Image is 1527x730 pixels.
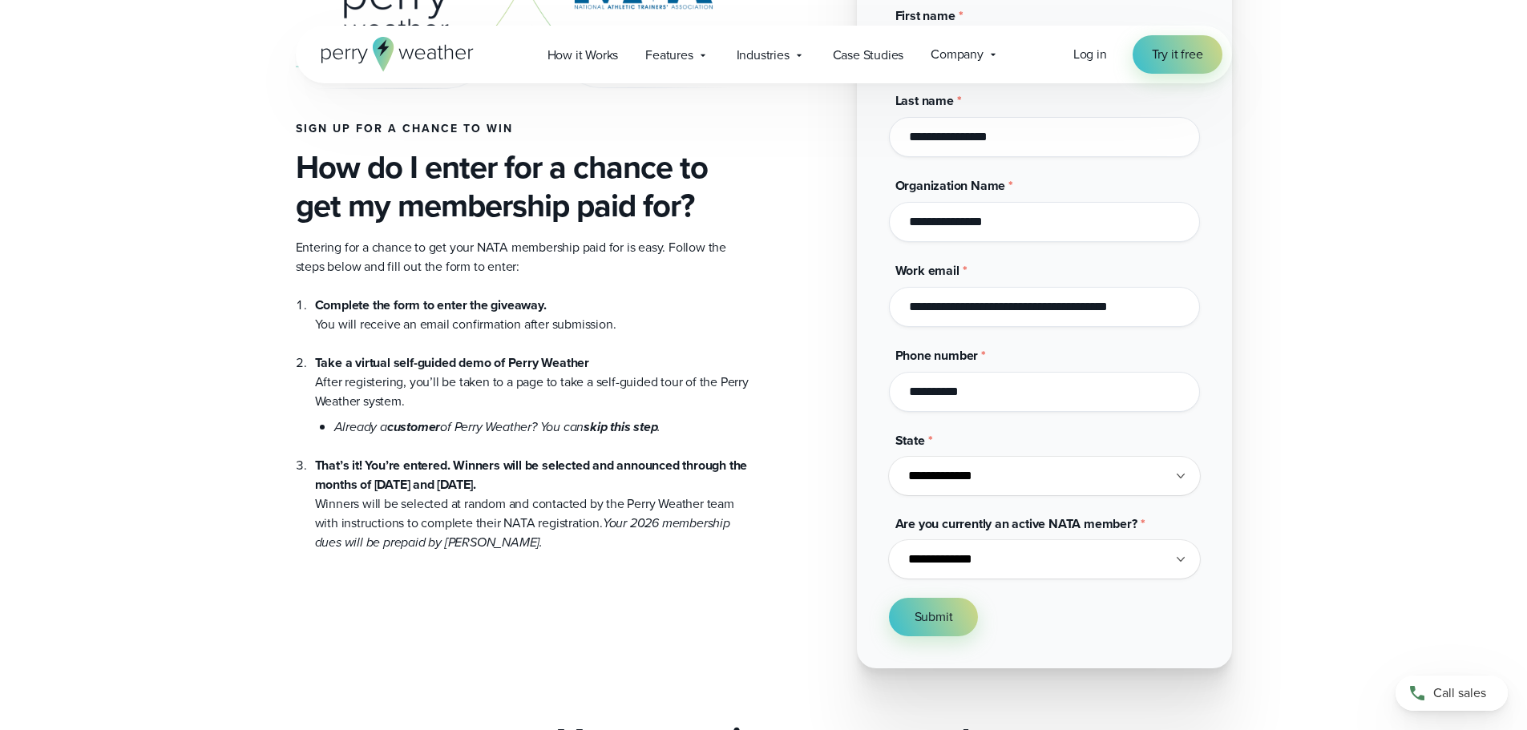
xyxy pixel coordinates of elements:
strong: customer [387,417,440,436]
h4: Sign up for a chance to win [296,123,751,135]
span: Industries [737,46,790,65]
span: State [895,431,925,450]
a: How it Works [534,38,632,71]
span: Are you currently an active NATA member? [895,514,1137,533]
span: Log in [1073,45,1107,63]
a: Case Studies [819,38,918,71]
span: Case Studies [833,46,904,65]
span: First name [895,6,955,25]
button: Submit [889,598,979,636]
em: Your 2026 membership dues will be prepaid by [PERSON_NAME]. [315,514,730,551]
strong: Complete the form to enter the giveaway. [315,296,547,314]
a: Log in [1073,45,1107,64]
li: You will receive an email confirmation after submission. [315,296,751,334]
strong: That’s it! You’re entered. Winners will be selected and announced through the months of [DATE] an... [315,456,748,494]
a: Call sales [1396,676,1508,711]
h3: How do I enter for a chance to get my membership paid for? [296,148,751,225]
span: Try it free [1152,45,1203,64]
p: Entering for a chance to get your NATA membership paid for is easy. Follow the steps below and fi... [296,238,751,276]
strong: Take a virtual self-guided demo of Perry Weather [315,353,589,372]
span: How it Works [547,46,619,65]
span: Organization Name [895,176,1006,195]
span: Call sales [1433,684,1486,703]
strong: skip this step [584,417,657,436]
span: Company [931,45,984,64]
span: Features [645,46,693,65]
span: Submit [915,607,953,627]
li: Winners will be selected at random and contacted by the Perry Weather team with instructions to c... [315,437,751,552]
em: Already a of Perry Weather? You can . [334,417,661,436]
a: Try it free [1133,35,1222,74]
span: Last name [895,91,954,110]
li: After registering, you’ll be taken to a page to take a self-guided tour of the Perry Weather system. [315,334,751,437]
span: Work email [895,261,959,280]
span: Phone number [895,346,979,365]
